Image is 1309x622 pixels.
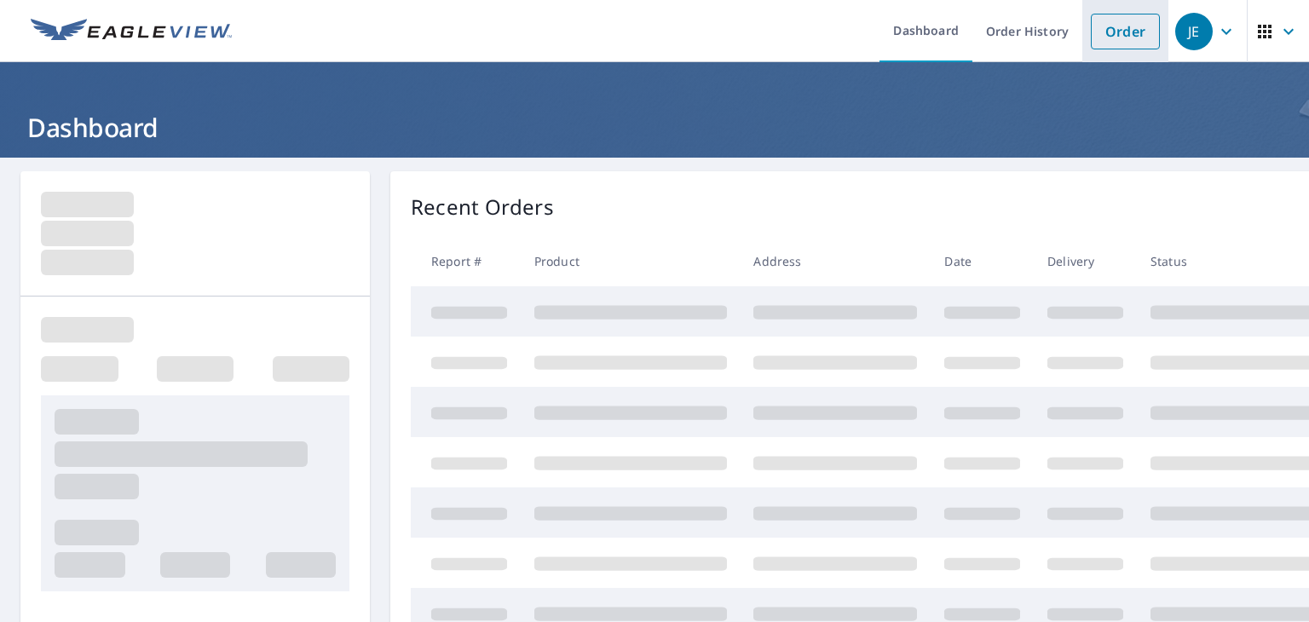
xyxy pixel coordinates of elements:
[20,110,1289,145] h1: Dashboard
[411,192,554,222] p: Recent Orders
[31,19,232,44] img: EV Logo
[1091,14,1160,49] a: Order
[931,236,1034,286] th: Date
[411,236,521,286] th: Report #
[1175,13,1213,50] div: JE
[740,236,931,286] th: Address
[1034,236,1137,286] th: Delivery
[521,236,741,286] th: Product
